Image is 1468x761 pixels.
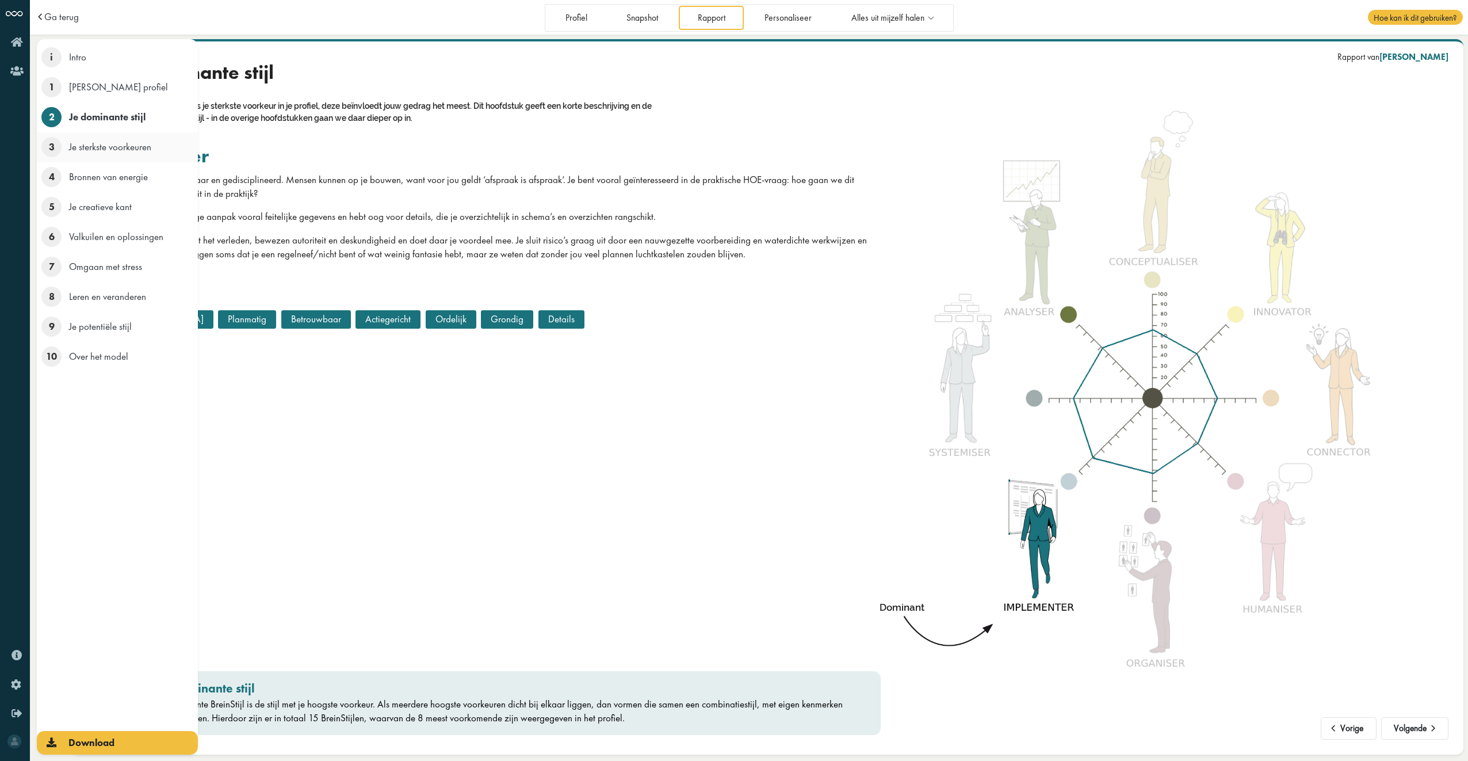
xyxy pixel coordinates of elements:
div: Je dominante BreinStijl is je sterkste voorkeur in je profiel, deze beïnvloedt jouw gedrag het me... [96,99,671,125]
a: Ga terug [44,12,79,22]
span: 3 [41,137,62,157]
a: Personaliseer [746,6,831,29]
div: Je dominante BreinStijl is de stijl met je hoogste voorkeur. Als meerdere hoogste voorkeuren dich... [158,698,851,725]
a: Alles uit mijzelf halen [832,6,951,29]
span: 10 [41,347,62,367]
a: Profiel [546,6,606,29]
a: Snapshot [608,6,677,29]
span: Je sterkste voorkeuren [69,140,151,153]
a: Rapport [679,6,744,29]
span: Download [68,736,114,749]
button: Vorige [1321,717,1377,740]
button: Volgende [1381,717,1448,740]
div: Actiegericht [355,310,420,329]
h2: implementer [96,144,881,168]
div: Ordelijk [426,310,476,329]
span: Omgaan met stress [69,260,142,273]
span: 9 [41,317,62,337]
span: 6 [41,227,62,247]
span: 2 [41,107,62,127]
span: 5 [41,197,62,217]
span: Je creatieve kant [69,200,132,213]
span: Over het model [69,350,128,363]
span: 1 [41,77,62,97]
div: Details [538,310,584,329]
div: Dominant [862,601,942,615]
span: Leren en veranderen [69,290,146,303]
span: [PERSON_NAME] [1379,51,1448,63]
h3: Je dominante stijl [158,681,851,696]
div: Betrouwbaar [281,310,351,329]
h3: Trefwoorden [96,291,881,306]
a: Download [37,731,198,755]
div: Grondig [481,310,533,329]
p: Je gaat af op ervaringen uit het verleden, bewezen autoriteit en deskundigheid en doet daar je vo... [96,234,881,261]
span: Je potentiële stijl [69,320,132,333]
p: Je gebruikt bij je planmatige aanpak vooral feitelijke gegevens en hebt oog voor details, die je ... [96,210,881,224]
span: Alles uit mijzelf halen [851,13,924,23]
span: Hoe kan ik dit gebruiken? [1368,10,1462,25]
span: 7 [41,257,62,277]
span: Je dominante stijl [69,111,146,123]
span: i [41,47,62,67]
div: Planmatig [218,310,276,329]
span: 4 [41,167,62,187]
span: Valkuilen en oplossingen [69,230,163,243]
span: 8 [41,287,62,307]
span: Intro [69,51,86,63]
p: Jij bent ordelijk, betrouwbaar en gedisciplineerd. Mensen kunnen op je bouwen, want voor jou geld... [96,173,881,201]
span: [PERSON_NAME] profiel [69,81,168,93]
span: Bronnen van energie [69,170,148,183]
img: implementer [910,109,1397,687]
div: Rapport van [1337,51,1448,63]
